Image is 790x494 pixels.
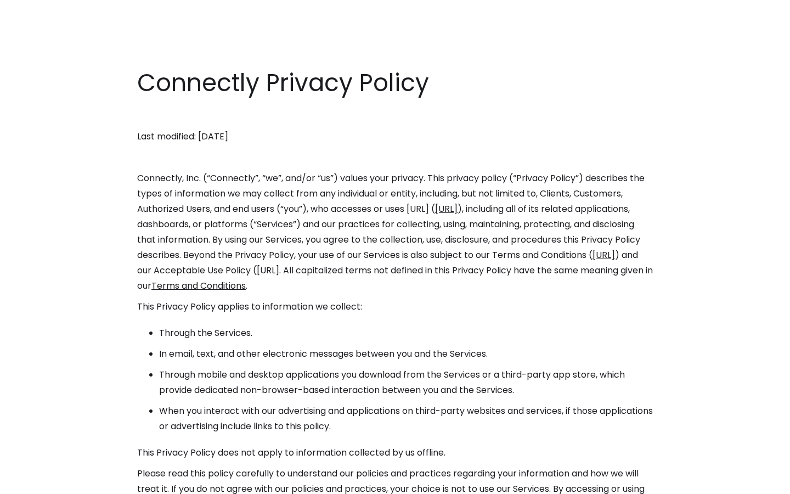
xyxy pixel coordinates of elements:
[151,279,246,292] a: Terms and Conditions
[137,129,653,144] p: Last modified: [DATE]
[159,367,653,398] li: Through mobile and desktop applications you download from the Services or a third-party app store...
[22,475,66,490] ul: Language list
[137,299,653,315] p: This Privacy Policy applies to information we collect:
[137,171,653,294] p: Connectly, Inc. (“Connectly”, “we”, and/or “us”) values your privacy. This privacy policy (“Priva...
[137,150,653,165] p: ‍
[592,249,615,261] a: [URL]
[159,403,653,434] li: When you interact with our advertising and applications on third-party websites and services, if ...
[11,474,66,490] aside: Language selected: English
[159,346,653,362] li: In email, text, and other electronic messages between you and the Services.
[137,445,653,461] p: This Privacy Policy does not apply to information collected by us offline.
[159,325,653,341] li: Through the Services.
[137,66,653,100] h1: Connectly Privacy Policy
[137,108,653,123] p: ‍
[435,203,458,215] a: [URL]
